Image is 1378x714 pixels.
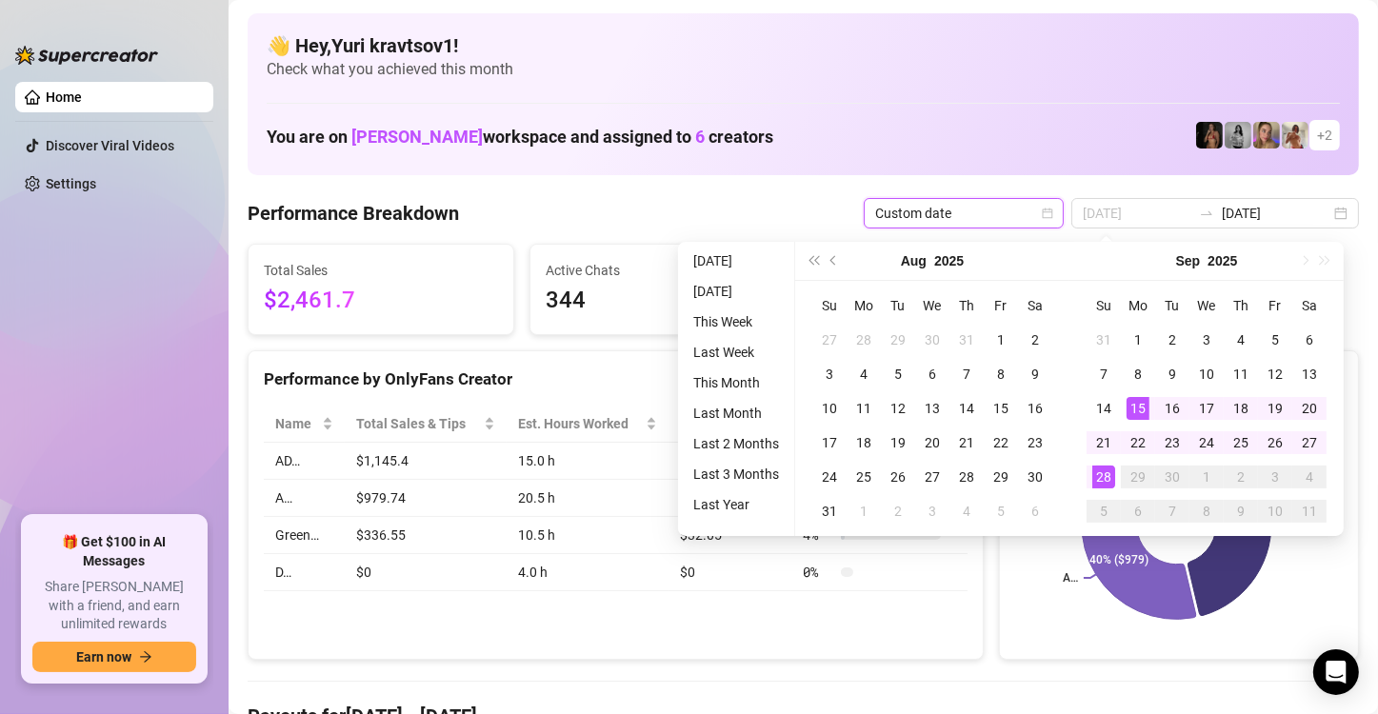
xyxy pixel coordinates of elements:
[518,413,642,434] div: Est. Hours Worked
[1264,363,1287,386] div: 12
[881,323,915,357] td: 2025-07-29
[1189,426,1224,460] td: 2025-09-24
[1189,357,1224,391] td: 2025-09-10
[1127,363,1149,386] div: 8
[1292,288,1327,323] th: Sa
[686,249,787,272] li: [DATE]
[1195,431,1218,454] div: 24
[881,357,915,391] td: 2025-08-05
[264,283,498,319] span: $2,461.7
[1018,357,1052,391] td: 2025-08-09
[949,323,984,357] td: 2025-07-31
[984,494,1018,528] td: 2025-09-05
[1199,206,1214,221] span: swap-right
[1195,466,1218,488] div: 1
[949,391,984,426] td: 2025-08-14
[1018,426,1052,460] td: 2025-08-23
[275,413,318,434] span: Name
[812,288,847,323] th: Su
[852,431,875,454] div: 18
[1024,500,1047,523] div: 6
[847,460,881,494] td: 2025-08-25
[1224,391,1258,426] td: 2025-09-18
[921,397,944,420] div: 13
[934,242,964,280] button: Choose a year
[812,323,847,357] td: 2025-07-27
[1224,494,1258,528] td: 2025-10-09
[852,500,875,523] div: 1
[852,328,875,351] div: 28
[852,466,875,488] div: 25
[915,288,949,323] th: We
[267,59,1340,80] span: Check what you achieved this month
[812,460,847,494] td: 2025-08-24
[46,89,82,105] a: Home
[1042,208,1053,219] span: calendar
[1189,391,1224,426] td: 2025-09-17
[1092,328,1115,351] div: 31
[984,288,1018,323] th: Fr
[1155,323,1189,357] td: 2025-09-02
[1024,466,1047,488] div: 30
[264,554,345,591] td: D…
[1224,460,1258,494] td: 2025-10-02
[248,200,459,227] h4: Performance Breakdown
[1292,391,1327,426] td: 2025-09-20
[345,480,506,517] td: $979.74
[1092,431,1115,454] div: 21
[345,554,506,591] td: $0
[847,426,881,460] td: 2025-08-18
[46,176,96,191] a: Settings
[15,46,158,65] img: logo-BBDzfeDw.svg
[1258,323,1292,357] td: 2025-09-05
[1264,431,1287,454] div: 26
[984,426,1018,460] td: 2025-08-22
[264,260,498,281] span: Total Sales
[949,357,984,391] td: 2025-08-07
[1024,328,1047,351] div: 2
[818,328,841,351] div: 27
[1083,203,1191,224] input: Start date
[1229,363,1252,386] div: 11
[264,517,345,554] td: Green…
[984,357,1018,391] td: 2025-08-08
[1189,460,1224,494] td: 2025-10-01
[1063,571,1078,585] text: A…
[1155,357,1189,391] td: 2025-09-09
[1121,494,1155,528] td: 2025-10-06
[686,280,787,303] li: [DATE]
[1092,466,1115,488] div: 28
[921,431,944,454] div: 20
[507,443,669,480] td: 15.0 h
[669,554,791,591] td: $0
[1224,288,1258,323] th: Th
[1224,426,1258,460] td: 2025-09-25
[345,443,506,480] td: $1,145.4
[1087,494,1121,528] td: 2025-10-05
[1258,494,1292,528] td: 2025-10-10
[847,288,881,323] th: Mo
[887,500,909,523] div: 2
[955,431,978,454] div: 21
[32,578,196,634] span: Share [PERSON_NAME] with a friend, and earn unlimited rewards
[264,367,968,392] div: Performance by OnlyFans Creator
[852,397,875,420] div: 11
[1298,363,1321,386] div: 13
[1092,500,1115,523] div: 5
[1161,363,1184,386] div: 9
[1224,323,1258,357] td: 2025-09-04
[1264,466,1287,488] div: 3
[1195,328,1218,351] div: 3
[345,406,506,443] th: Total Sales & Tips
[669,517,791,554] td: $32.05
[507,480,669,517] td: 20.5 h
[852,363,875,386] div: 4
[1189,494,1224,528] td: 2025-10-08
[1298,397,1321,420] div: 20
[824,242,845,280] button: Previous month (PageUp)
[1282,122,1308,149] img: Green
[546,283,780,319] span: 344
[1127,466,1149,488] div: 29
[875,199,1052,228] span: Custom date
[1208,242,1237,280] button: Choose a year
